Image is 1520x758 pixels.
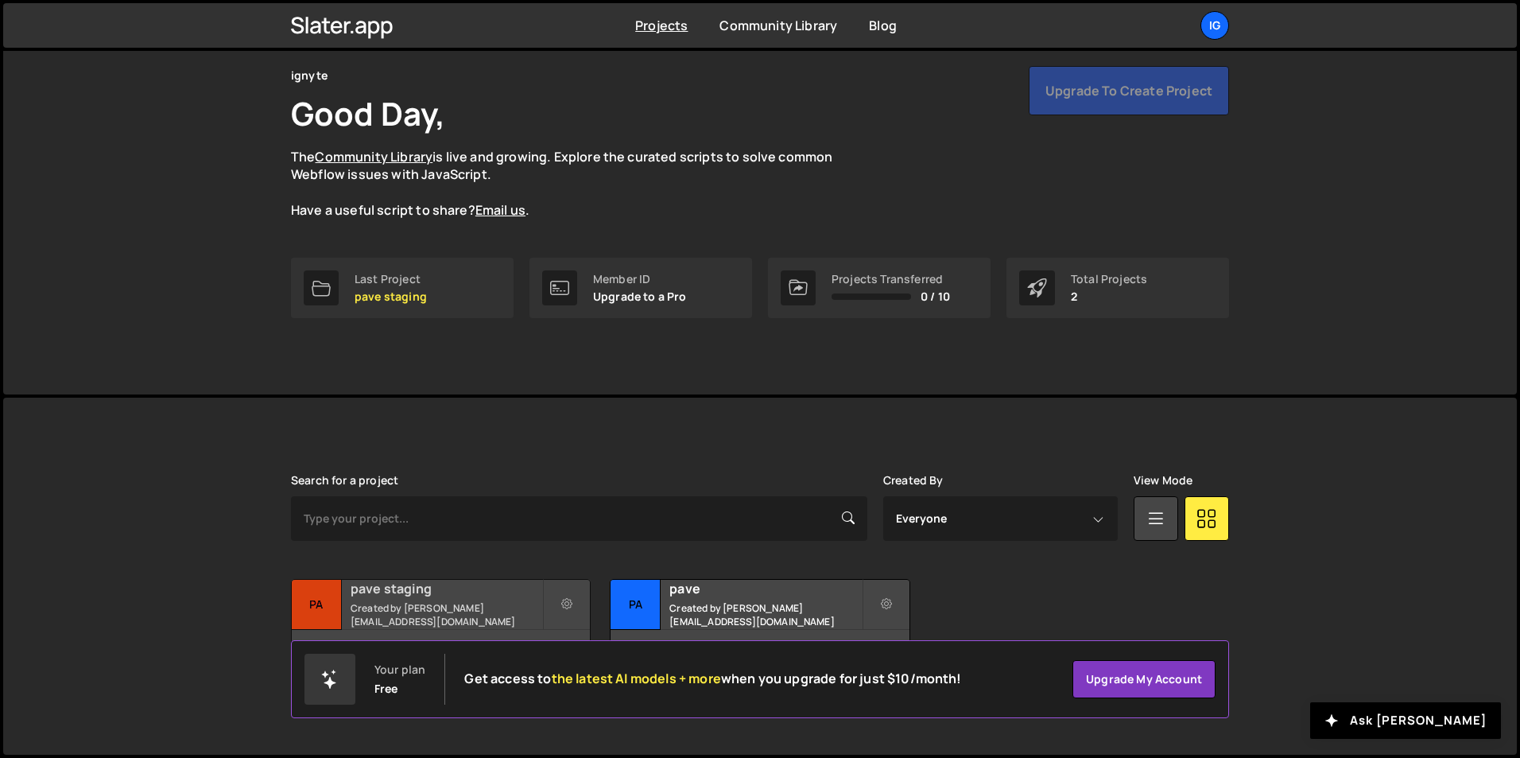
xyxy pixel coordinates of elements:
[292,580,342,630] div: pa
[1310,702,1501,739] button: Ask [PERSON_NAME]
[291,474,398,487] label: Search for a project
[611,580,661,630] div: pa
[635,17,688,34] a: Projects
[351,580,542,597] h2: pave staging
[1071,273,1147,286] div: Total Projects
[475,201,525,219] a: Email us
[291,496,867,541] input: Type your project...
[464,671,961,686] h2: Get access to when you upgrade for just $10/month!
[610,579,909,678] a: pa pave Created by [PERSON_NAME][EMAIL_ADDRESS][DOMAIN_NAME] 5 pages, last updated by [DATE]
[374,682,398,695] div: Free
[291,258,514,318] a: Last Project pave staging
[669,580,861,597] h2: pave
[883,474,944,487] label: Created By
[291,579,591,678] a: pa pave staging Created by [PERSON_NAME][EMAIL_ADDRESS][DOMAIN_NAME] 13 pages, last updated by [D...
[315,148,432,165] a: Community Library
[669,601,861,628] small: Created by [PERSON_NAME][EMAIL_ADDRESS][DOMAIN_NAME]
[291,148,863,220] p: The is live and growing. Explore the curated scripts to solve common Webflow issues with JavaScri...
[921,290,950,303] span: 0 / 10
[1200,11,1229,40] a: ig
[869,17,897,34] a: Blog
[291,66,328,85] div: ignyte
[351,601,542,628] small: Created by [PERSON_NAME][EMAIL_ADDRESS][DOMAIN_NAME]
[1134,474,1192,487] label: View Mode
[719,17,837,34] a: Community Library
[355,290,427,303] p: pave staging
[374,663,425,676] div: Your plan
[611,630,909,678] div: 5 pages, last updated by [DATE]
[1071,290,1147,303] p: 2
[291,91,445,135] h1: Good Day,
[593,273,687,286] div: Member ID
[292,630,590,678] div: 13 pages, last updated by [DATE]
[593,290,687,303] p: Upgrade to a Pro
[1072,660,1216,698] a: Upgrade my account
[832,273,950,286] div: Projects Transferred
[552,670,721,687] span: the latest AI models + more
[355,273,427,286] div: Last Project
